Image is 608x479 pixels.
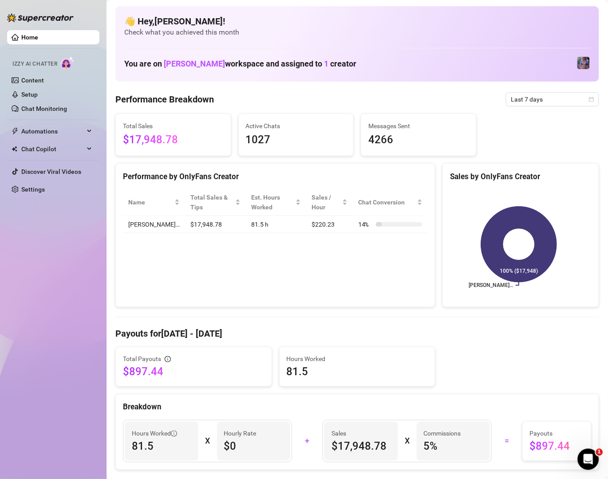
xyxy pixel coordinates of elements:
[128,197,173,207] span: Name
[205,434,210,448] div: X
[450,171,592,183] div: Sales by OnlyFans Creator
[368,132,469,149] span: 4266
[132,429,177,439] span: Hours Worked
[424,429,461,439] article: Commissions
[332,429,391,439] span: Sales
[358,220,372,229] span: 14 %
[530,429,584,439] span: Payouts
[123,365,265,379] span: $897.44
[185,216,246,233] td: $17,948.78
[287,365,428,379] span: 81.5
[171,431,177,437] span: info-circle
[124,15,590,27] h4: 👋 Hey, [PERSON_NAME] !
[123,216,185,233] td: [PERSON_NAME]…
[224,429,257,439] article: Hourly Rate
[287,354,428,364] span: Hours Worked
[132,440,191,454] span: 81.5
[511,93,594,106] span: Last 7 days
[424,440,483,454] span: 5 %
[578,449,599,470] iframe: Intercom live chat
[123,354,161,364] span: Total Payouts
[7,13,74,22] img: logo-BBDzfeDw.svg
[224,440,284,454] span: $0
[124,59,356,69] h1: You are on workspace and assigned to creator
[164,59,225,68] span: [PERSON_NAME]
[405,434,410,448] div: X
[21,91,38,98] a: Setup
[115,327,599,340] h4: Payouts for [DATE] - [DATE]
[123,401,592,413] div: Breakdown
[185,189,246,216] th: Total Sales & Tips
[596,449,603,456] span: 1
[123,171,428,183] div: Performance by OnlyFans Creator
[115,93,214,106] h4: Performance Breakdown
[12,60,57,68] span: Izzy AI Chatter
[246,121,347,131] span: Active Chats
[353,189,428,216] th: Chat Conversion
[297,434,317,448] div: +
[312,192,340,212] span: Sales / Hour
[246,132,347,149] span: 1027
[12,146,17,152] img: Chat Copilot
[21,142,84,156] span: Chat Copilot
[368,121,469,131] span: Messages Sent
[21,168,81,175] a: Discover Viral Videos
[469,283,513,289] text: [PERSON_NAME]…
[21,124,84,138] span: Automations
[324,59,328,68] span: 1
[589,97,594,102] span: calendar
[306,216,353,233] td: $220.23
[21,186,45,193] a: Settings
[577,57,590,69] img: Jaylie
[497,434,517,448] div: =
[190,192,233,212] span: Total Sales & Tips
[358,197,415,207] span: Chat Conversion
[246,216,306,233] td: 81.5 h
[123,189,185,216] th: Name
[124,27,590,37] span: Check what you achieved this month
[21,34,38,41] a: Home
[251,192,294,212] div: Est. Hours Worked
[21,77,44,84] a: Content
[123,121,224,131] span: Total Sales
[530,440,584,454] span: $897.44
[12,128,19,135] span: thunderbolt
[332,440,391,454] span: $17,948.78
[21,105,67,112] a: Chat Monitoring
[165,356,171,362] span: info-circle
[123,132,224,149] span: $17,948.78
[61,56,75,69] img: AI Chatter
[306,189,353,216] th: Sales / Hour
